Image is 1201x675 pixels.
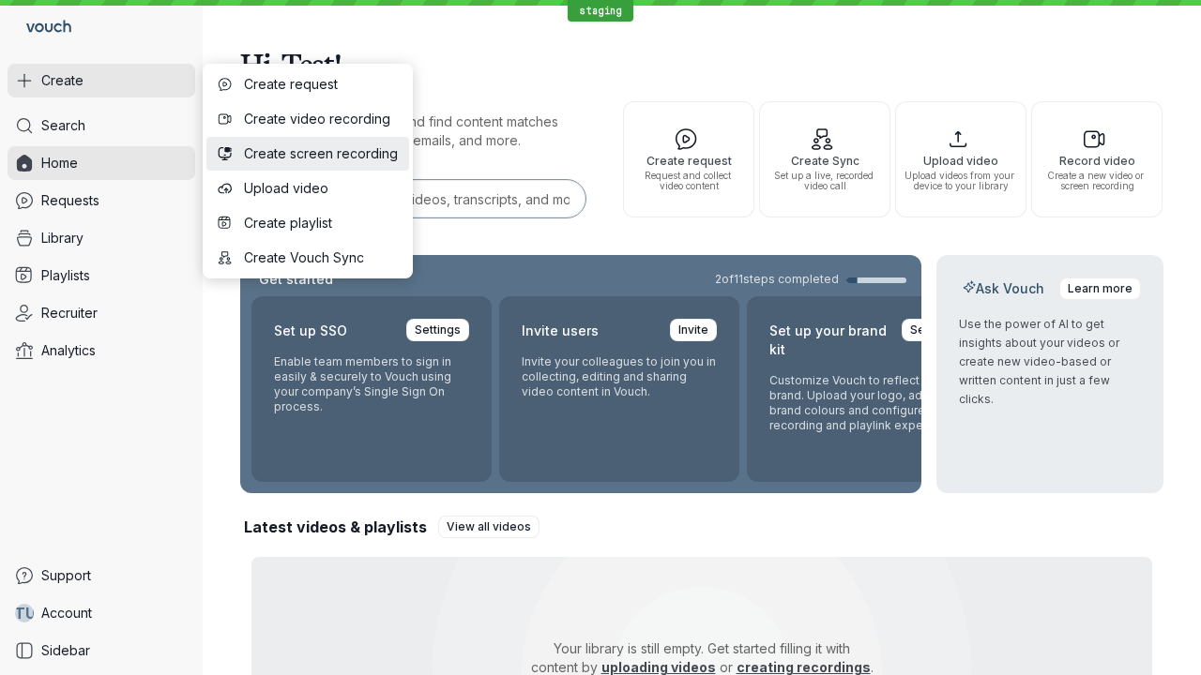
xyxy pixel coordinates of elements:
[759,101,890,217] button: Create SyncSet up a live, recorded video call
[244,214,398,232] span: Create playlist
[244,517,427,537] h2: Latest videos & playlists
[1031,101,1163,217] button: Record videoCreate a new video or screen recording
[14,604,25,622] span: T
[206,172,409,205] button: Upload video
[8,334,195,367] a: Analytics
[678,321,708,339] span: Invite
[8,146,195,180] a: Home
[8,184,195,217] a: Requests
[25,604,36,622] span: U
[631,155,746,167] span: Create request
[41,304,98,322] span: Recruiter
[715,272,839,287] span: 2 of 11 steps completed
[41,229,84,247] span: Library
[910,321,956,339] span: Settings
[438,516,540,538] a: View all videos
[41,191,99,210] span: Requests
[8,109,195,142] a: Search
[601,659,716,675] a: uploading videos
[670,319,717,341] a: Invite
[206,241,409,275] button: Create Vouch Sync
[244,144,398,163] span: Create screen recording
[8,64,195,97] button: Create
[769,319,890,362] h2: Set up your brand kit
[274,354,469,414] p: Enable team members to sign in easily & securely to Vouch using your company’s Single Sign On pro...
[240,112,589,150] p: Search for any keywords and find content matches through transcriptions, user emails, and more.
[8,7,79,49] a: Go to homepage
[244,248,398,267] span: Create Vouch Sync
[8,596,195,630] a: TUAccount
[8,259,195,292] a: Playlists
[1068,279,1133,298] span: Learn more
[904,171,1018,191] span: Upload videos from your device to your library
[447,517,531,536] span: View all videos
[206,67,409,101] button: Create request
[41,266,90,285] span: Playlists
[8,296,195,330] a: Recruiter
[1040,155,1154,167] span: Record video
[255,270,337,289] h2: Get started
[522,354,717,399] p: Invite your colleagues to join you in collecting, editing and sharing video content in Vouch.
[902,319,965,341] a: Settings
[959,279,1048,298] h2: Ask Vouch
[41,154,78,172] span: Home
[41,641,90,660] span: Sidebar
[244,110,398,128] span: Create video recording
[8,559,195,592] a: Support
[715,272,906,287] a: 2of11steps completed
[8,634,195,667] a: Sidebar
[41,566,91,585] span: Support
[895,101,1026,217] button: Upload videoUpload videos from your device to your library
[8,221,195,255] a: Library
[769,373,965,433] p: Customize Vouch to reflect your brand. Upload your logo, adjust brand colours and configure the r...
[206,102,409,136] button: Create video recording
[41,116,85,135] span: Search
[240,37,1163,90] h1: Hi, Test!
[41,341,96,360] span: Analytics
[41,604,92,622] span: Account
[206,206,409,240] button: Create playlist
[904,155,1018,167] span: Upload video
[1040,171,1154,191] span: Create a new video or screen recording
[415,321,461,339] span: Settings
[206,137,409,171] button: Create screen recording
[959,315,1141,409] p: Use the power of AI to get insights about your videos or create new video-based or written conten...
[522,319,599,343] h2: Invite users
[244,75,398,94] span: Create request
[274,319,347,343] h2: Set up SSO
[406,319,469,341] a: Settings
[768,171,882,191] span: Set up a live, recorded video call
[1059,277,1141,300] a: Learn more
[623,101,754,217] button: Create requestRequest and collect video content
[631,171,746,191] span: Request and collect video content
[244,179,398,198] span: Upload video
[768,155,882,167] span: Create Sync
[41,71,84,90] span: Create
[737,659,871,675] a: creating recordings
